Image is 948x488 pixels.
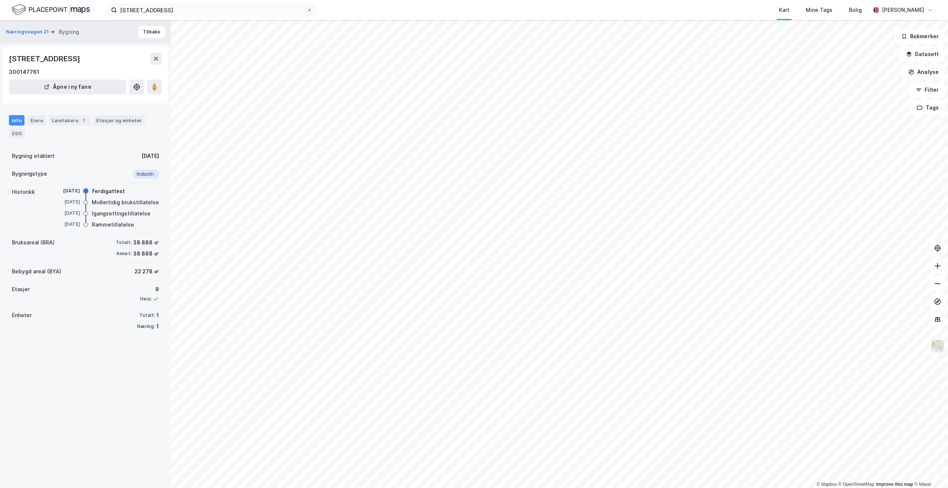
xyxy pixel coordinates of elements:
[779,6,789,14] div: Kart
[931,339,945,353] img: Z
[12,267,61,276] div: Bebygd areal (BYA)
[137,323,155,329] div: Næring:
[80,117,87,124] div: 1
[12,169,47,178] div: Bygningstype
[27,115,46,126] div: Eiere
[92,198,159,207] div: Midlertidig brukstillatelse
[9,128,25,138] div: ESG
[92,187,125,196] div: Ferdigattest
[50,210,80,217] div: [DATE]
[140,285,159,294] div: 9
[12,188,35,196] div: Historikk
[96,117,142,124] div: Etasjer og enheter
[12,3,90,16] img: logo.f888ab2527a4732fd821a326f86c7f29.svg
[50,188,80,194] div: [DATE]
[816,482,837,487] a: Mapbox
[9,79,126,94] button: Åpne i ny fane
[92,220,134,229] div: Rammetillatelse
[9,53,82,65] div: [STREET_ADDRESS]
[838,482,874,487] a: OpenStreetMap
[12,238,55,247] div: Bruksareal (BRA)
[138,26,165,38] button: Tilbake
[59,27,79,36] div: Bygning
[12,152,55,160] div: Bygning etablert
[911,452,948,488] iframe: Chat Widget
[133,249,159,258] div: 38 888 ㎡
[902,65,945,79] button: Analyse
[116,240,132,245] div: Totalt:
[849,6,862,14] div: Bolig
[134,267,159,276] div: 22 278 ㎡
[133,238,159,247] div: 38 888 ㎡
[900,47,945,62] button: Datasett
[139,312,155,318] div: Totalt:
[92,209,150,218] div: Igangsettingstillatelse
[12,285,30,294] div: Etasjer
[806,6,832,14] div: Mine Tags
[140,296,152,302] div: Heis:
[9,115,25,126] div: Info
[882,6,924,14] div: [PERSON_NAME]
[6,28,50,36] button: Næringsvegen 21
[49,115,90,126] div: Leietakere
[895,29,945,44] button: Bokmerker
[156,322,159,331] div: 1
[50,221,80,228] div: [DATE]
[909,82,945,97] button: Filter
[117,4,306,16] input: Søk på adresse, matrikkel, gårdeiere, leietakere eller personer
[156,311,159,320] div: 1
[142,152,159,160] div: [DATE]
[9,68,39,77] div: 300147761
[910,100,945,115] button: Tags
[12,311,32,320] div: Enheter
[116,251,132,257] div: Annet:
[876,482,913,487] a: Improve this map
[50,199,80,205] div: [DATE]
